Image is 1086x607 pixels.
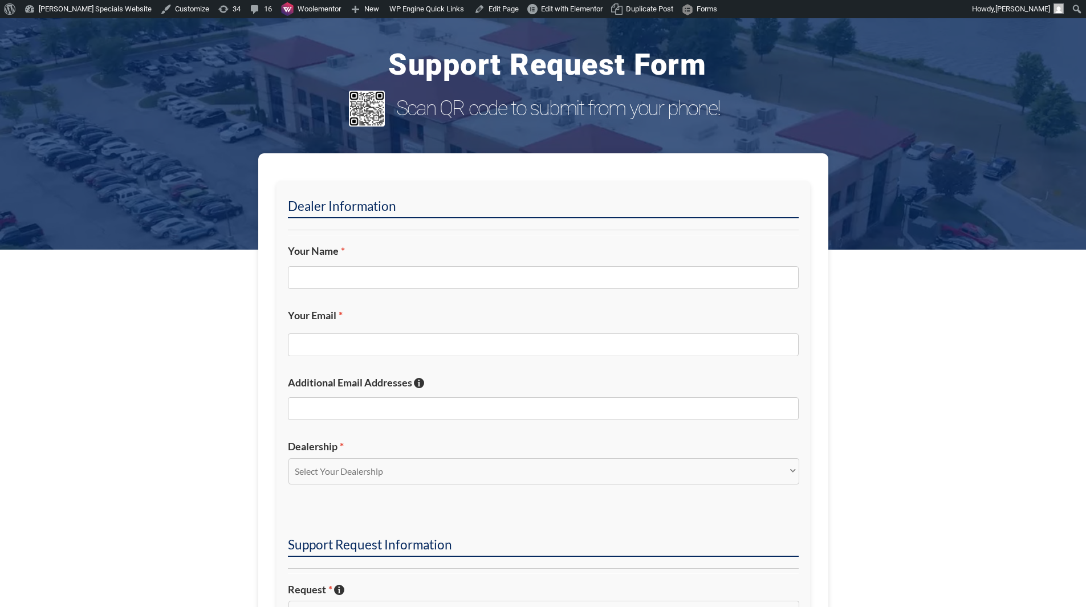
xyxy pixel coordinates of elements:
label: Your Email [288,309,799,322]
h2: Support Request Information [288,536,799,557]
span: Additional Email Addresses [288,376,412,389]
h3: Scan QR code to submit from your phone! [396,96,746,121]
span: [PERSON_NAME] [995,5,1050,13]
h3: Support Request Form [86,50,1009,80]
label: Your Name [288,245,799,258]
h2: Dealer Information [288,198,799,218]
span: Edit with Elementor [541,5,603,13]
span: Request [288,583,332,596]
label: Dealership [288,440,799,453]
